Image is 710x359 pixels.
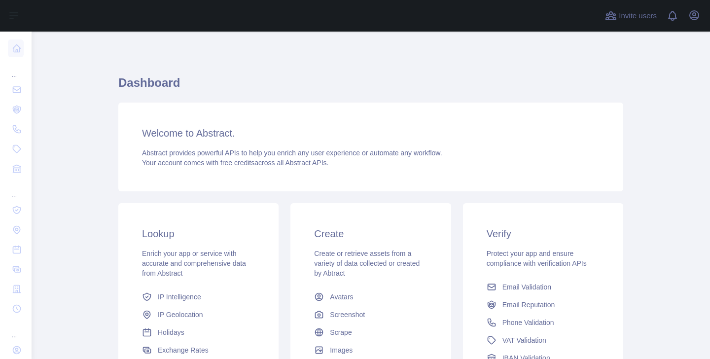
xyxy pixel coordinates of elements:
div: ... [8,59,24,79]
a: Phone Validation [483,314,603,331]
h1: Dashboard [118,75,623,99]
a: Images [310,341,431,359]
a: Screenshot [310,306,431,323]
span: Enrich your app or service with accurate and comprehensive data from Abstract [142,250,246,277]
span: Email Validation [502,282,551,292]
a: IP Geolocation [138,306,259,323]
a: VAT Validation [483,331,603,349]
a: Scrape [310,323,431,341]
span: Screenshot [330,310,365,320]
a: Holidays [138,323,259,341]
a: Email Validation [483,278,603,296]
span: Images [330,345,353,355]
span: Avatars [330,292,353,302]
span: Email Reputation [502,300,555,310]
span: Scrape [330,327,352,337]
a: Avatars [310,288,431,306]
span: Abstract provides powerful APIs to help you enrich any user experience or automate any workflow. [142,149,442,157]
div: ... [8,320,24,339]
span: Your account comes with across all Abstract APIs. [142,159,328,167]
span: IP Intelligence [158,292,201,302]
span: Phone Validation [502,318,554,327]
span: Create or retrieve assets from a variety of data collected or created by Abtract [314,250,420,277]
span: Protect your app and ensure compliance with verification APIs [487,250,587,267]
button: Invite users [603,8,659,24]
span: Exchange Rates [158,345,209,355]
a: IP Intelligence [138,288,259,306]
span: VAT Validation [502,335,546,345]
div: ... [8,179,24,199]
span: IP Geolocation [158,310,203,320]
span: Holidays [158,327,184,337]
h3: Verify [487,227,600,241]
span: Invite users [619,10,657,22]
h3: Welcome to Abstract. [142,126,600,140]
span: free credits [220,159,254,167]
h3: Lookup [142,227,255,241]
a: Exchange Rates [138,341,259,359]
h3: Create [314,227,427,241]
a: Email Reputation [483,296,603,314]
